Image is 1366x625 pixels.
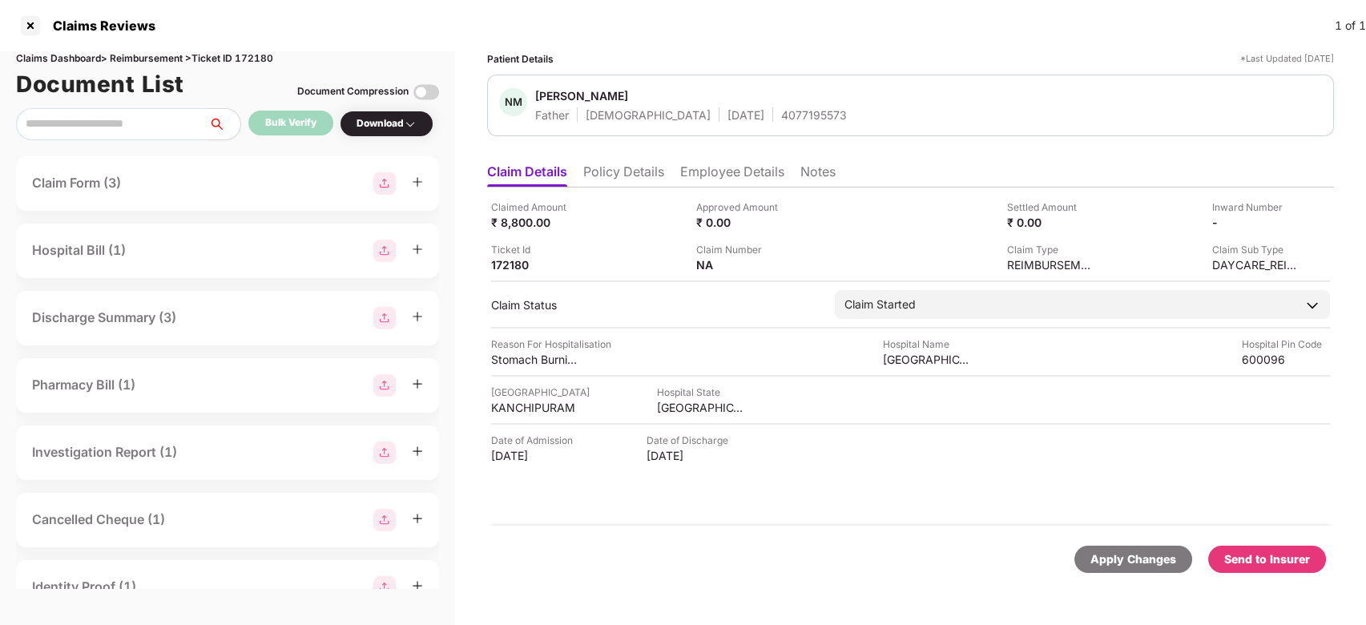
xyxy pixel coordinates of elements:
div: Hospital Bill (1) [32,240,126,260]
div: NA [696,257,784,272]
span: plus [412,446,423,457]
div: Stomach Burning [491,352,579,367]
div: [PERSON_NAME] [535,88,628,103]
div: Patient Details [487,51,554,67]
div: Send to Insurer [1224,550,1310,568]
span: plus [412,244,423,255]
div: Cancelled Cheque (1) [32,510,165,530]
div: [GEOGRAPHIC_DATA] [883,352,971,367]
div: DAYCARE_REIMBURSEMENT [1212,257,1300,272]
img: svg+xml;base64,PHN2ZyBpZD0iR3JvdXBfMjg4MTMiIGRhdGEtbmFtZT0iR3JvdXAgMjg4MTMiIHhtbG5zPSJodHRwOi8vd3... [373,442,396,464]
div: [DATE] [647,448,735,463]
div: Discharge Summary (3) [32,308,176,328]
li: Policy Details [583,163,664,187]
img: svg+xml;base64,PHN2ZyBpZD0iR3JvdXBfMjg4MTMiIGRhdGEtbmFtZT0iR3JvdXAgMjg4MTMiIHhtbG5zPSJodHRwOi8vd3... [373,307,396,329]
div: 1 of 1 [1335,17,1366,34]
div: KANCHIPURAM [491,400,579,415]
img: svg+xml;base64,PHN2ZyBpZD0iR3JvdXBfMjg4MTMiIGRhdGEtbmFtZT0iR3JvdXAgMjg4MTMiIHhtbG5zPSJodHRwOi8vd3... [373,576,396,599]
img: downArrowIcon [1304,297,1320,313]
div: NM [499,88,527,116]
div: Investigation Report (1) [32,442,177,462]
img: svg+xml;base64,PHN2ZyBpZD0iR3JvdXBfMjg4MTMiIGRhdGEtbmFtZT0iR3JvdXAgMjg4MTMiIHhtbG5zPSJodHRwOi8vd3... [373,172,396,195]
div: [DEMOGRAPHIC_DATA] [586,107,711,123]
li: Claim Details [487,163,567,187]
div: Hospital Name [883,337,971,352]
div: Claim Type [1007,242,1095,257]
img: svg+xml;base64,PHN2ZyBpZD0iR3JvdXBfMjg4MTMiIGRhdGEtbmFtZT0iR3JvdXAgMjg4MTMiIHhtbG5zPSJodHRwOi8vd3... [373,240,396,262]
div: Bulk Verify [265,115,316,131]
div: Approved Amount [696,200,784,215]
div: REIMBURSEMENT [1007,257,1095,272]
div: Apply Changes [1090,550,1176,568]
div: Claim Status [491,297,819,312]
h1: Document List [16,67,184,102]
img: svg+xml;base64,PHN2ZyBpZD0iRHJvcGRvd24tMzJ4MzIiIHhtbG5zPSJodHRwOi8vd3d3LnczLm9yZy8yMDAwL3N2ZyIgd2... [404,118,417,131]
span: search [208,118,240,131]
div: ₹ 0.00 [1007,215,1095,230]
span: plus [412,311,423,322]
img: svg+xml;base64,PHN2ZyBpZD0iVG9nZ2xlLTMyeDMyIiB4bWxucz0iaHR0cDovL3d3dy53My5vcmcvMjAwMC9zdmciIHdpZH... [413,79,439,105]
li: Employee Details [680,163,784,187]
span: plus [412,176,423,187]
div: Claimed Amount [491,200,579,215]
div: [DATE] [491,448,579,463]
div: Hospital State [657,385,745,400]
div: Father [535,107,569,123]
div: Identity Proof (1) [32,577,136,597]
img: svg+xml;base64,PHN2ZyBpZD0iR3JvdXBfMjg4MTMiIGRhdGEtbmFtZT0iR3JvdXAgMjg4MTMiIHhtbG5zPSJodHRwOi8vd3... [373,509,396,531]
div: Settled Amount [1007,200,1095,215]
button: search [208,108,241,140]
div: Ticket Id [491,242,579,257]
div: 600096 [1242,352,1330,367]
div: ₹ 8,800.00 [491,215,579,230]
div: [DATE] [727,107,764,123]
div: Hospital Pin Code [1242,337,1330,352]
div: Pharmacy Bill (1) [32,375,135,395]
div: Inward Number [1212,200,1300,215]
div: 4077195573 [781,107,847,123]
div: Claims Dashboard > Reimbursement > Ticket ID 172180 [16,51,439,67]
div: Claims Reviews [43,18,155,34]
div: Date of Admission [491,433,579,448]
img: svg+xml;base64,PHN2ZyBpZD0iR3JvdXBfMjg4MTMiIGRhdGEtbmFtZT0iR3JvdXAgMjg4MTMiIHhtbG5zPSJodHRwOi8vd3... [373,374,396,397]
div: Claim Form (3) [32,173,121,193]
div: [GEOGRAPHIC_DATA] [657,400,745,415]
span: plus [412,513,423,524]
div: 172180 [491,257,579,272]
div: Reason For Hospitalisation [491,337,611,352]
div: [GEOGRAPHIC_DATA] [491,385,590,400]
div: Date of Discharge [647,433,735,448]
div: Claim Started [844,296,916,313]
li: Notes [800,163,836,187]
div: Document Compression [297,84,409,99]
div: ₹ 0.00 [696,215,784,230]
div: *Last Updated [DATE] [1240,51,1334,67]
div: Download [357,116,417,131]
div: Claim Sub Type [1212,242,1300,257]
span: plus [412,378,423,389]
span: plus [412,580,423,591]
div: Claim Number [696,242,784,257]
div: - [1212,215,1300,230]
